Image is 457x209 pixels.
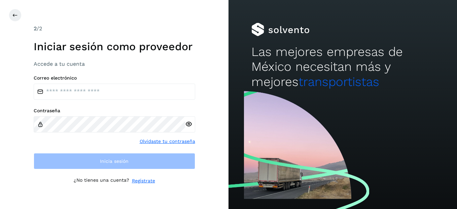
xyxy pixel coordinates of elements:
[251,44,434,89] h2: Las mejores empresas de México necesitan más y mejores
[34,61,195,67] h3: Accede a tu cuenta
[34,75,195,81] label: Correo electrónico
[34,153,195,169] button: Inicia sesión
[298,74,379,89] span: transportistas
[34,25,195,33] div: /2
[74,177,129,184] p: ¿No tienes una cuenta?
[132,177,155,184] a: Regístrate
[34,108,195,114] label: Contraseña
[140,138,195,145] a: Olvidaste tu contraseña
[34,25,37,32] span: 2
[100,159,129,163] span: Inicia sesión
[34,40,195,53] h1: Iniciar sesión como proveedor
